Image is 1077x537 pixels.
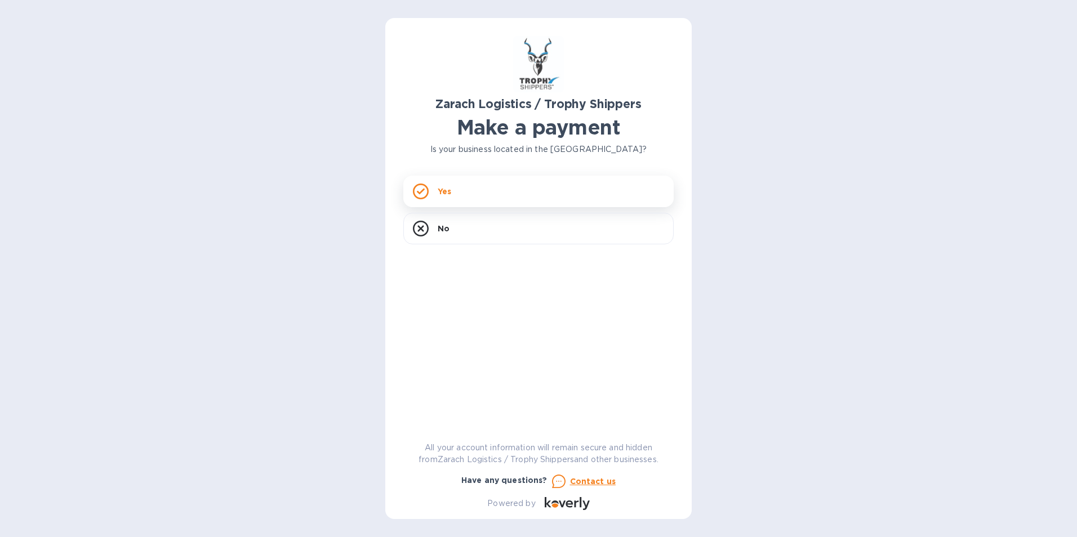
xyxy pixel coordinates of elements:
[438,223,450,234] p: No
[487,498,535,509] p: Powered by
[438,186,451,197] p: Yes
[435,97,641,111] b: Zarach Logistics / Trophy Shippers
[403,144,674,155] p: Is your business located in the [GEOGRAPHIC_DATA]?
[403,115,674,139] h1: Make a payment
[570,477,616,486] u: Contact us
[403,442,674,466] p: All your account information will remain secure and hidden from Zarach Logistics / Trophy Shipper...
[461,476,548,485] b: Have any questions?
